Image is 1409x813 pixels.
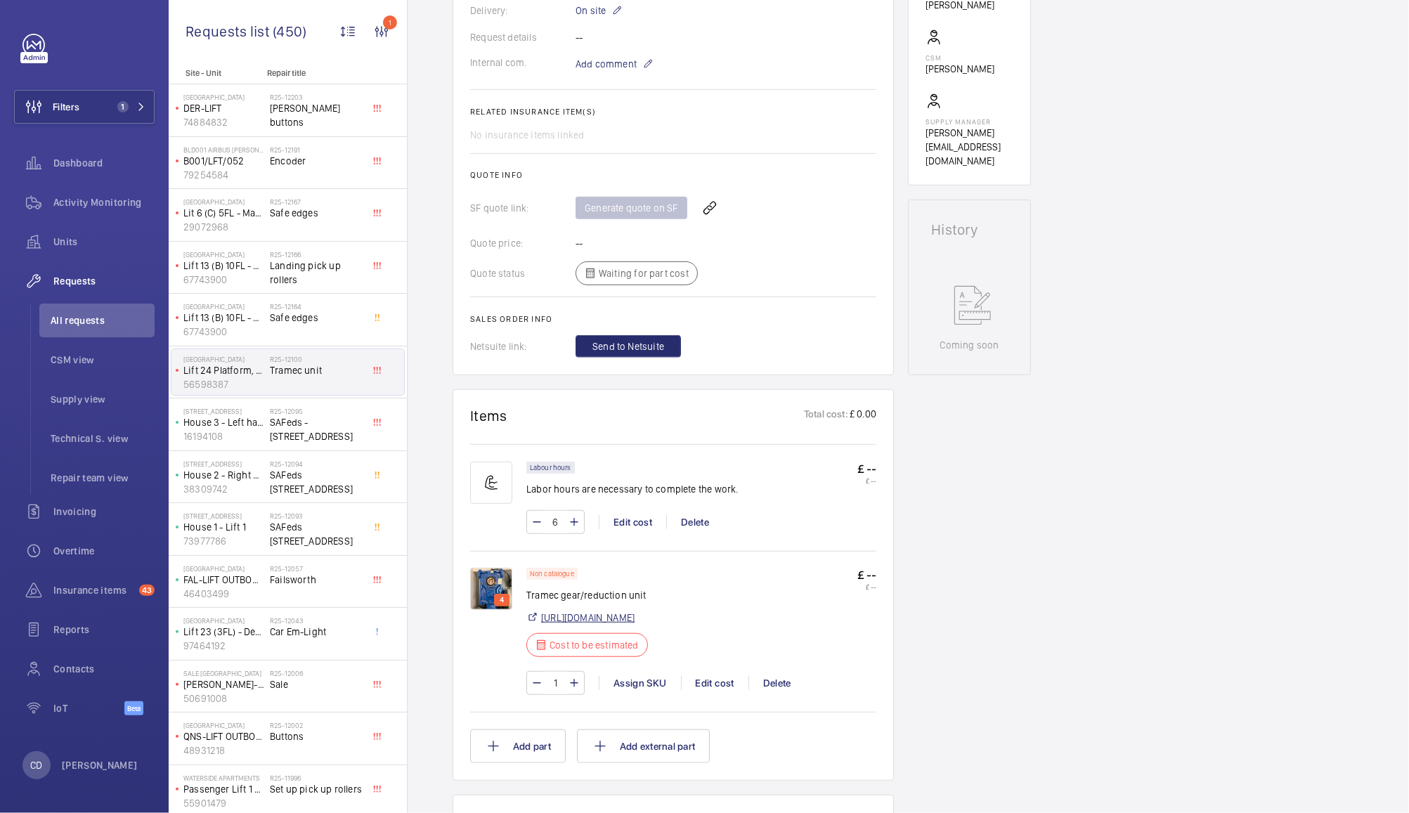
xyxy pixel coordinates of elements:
[576,57,637,71] span: Add comment
[183,669,264,677] p: Sale [GEOGRAPHIC_DATA]
[470,568,512,610] img: 1757595613033-1b20fd77-bd00-4340-8da6-f15685fc1677
[270,573,363,587] span: Failsworth
[183,774,264,782] p: Waterside Apartments
[270,363,363,377] span: Tramec unit
[270,250,363,259] h2: R25-12166
[270,512,363,520] h2: R25-12093
[270,564,363,573] h2: R25-12057
[183,639,264,653] p: 97464192
[270,616,363,625] h2: R25-12043
[183,154,264,168] p: B001/LFT/052
[270,311,363,325] span: Safe edges
[270,520,363,548] span: SAFeds [STREET_ADDRESS]
[270,415,363,443] span: SAFeds - [STREET_ADDRESS]
[183,429,264,443] p: 16194108
[270,468,363,496] span: SAFeds [STREET_ADDRESS]
[857,583,876,591] p: £ --
[183,363,264,377] p: Lift 24 Platform, CDC (off site)
[183,250,264,259] p: [GEOGRAPHIC_DATA]
[270,101,363,129] span: [PERSON_NAME] buttons
[62,758,138,772] p: [PERSON_NAME]
[51,392,155,406] span: Supply view
[53,623,155,637] span: Reports
[53,274,155,288] span: Requests
[183,616,264,625] p: [GEOGRAPHIC_DATA]
[926,117,1013,126] p: Supply manager
[30,758,42,772] p: CD
[470,170,876,180] h2: Quote info
[183,460,264,468] p: [STREET_ADDRESS]
[270,206,363,220] span: Safe edges
[124,701,143,715] span: Beta
[270,154,363,168] span: Encoder
[270,355,363,363] h2: R25-12100
[666,515,723,529] div: Delete
[183,587,264,601] p: 46403499
[183,573,264,587] p: FAL-LIFT OUTBOUND
[186,22,273,40] span: Requests list
[550,638,639,652] p: Cost to be estimated
[926,126,1013,168] p: [PERSON_NAME][EMAIL_ADDRESS][DOMAIN_NAME]
[51,471,155,485] span: Repair team view
[183,302,264,311] p: [GEOGRAPHIC_DATA]
[270,259,363,287] span: Landing pick up rollers
[139,585,155,596] span: 43
[270,729,363,743] span: Buttons
[183,468,264,482] p: House 2 - Right hand block kone mono
[53,701,124,715] span: IoT
[183,115,264,129] p: 74884832
[270,625,363,639] span: Car Em-Light
[183,101,264,115] p: DER-LIFT
[53,662,155,676] span: Contacts
[470,462,512,504] img: muscle-sm.svg
[53,235,155,249] span: Units
[926,53,994,62] p: CSM
[183,691,264,705] p: 50691008
[183,534,264,548] p: 73977786
[14,90,155,124] button: Filters1
[183,168,264,182] p: 79254584
[183,415,264,429] p: House 3 - Left hand block
[183,625,264,639] p: Lift 23 (3FL) - Dermatology
[53,505,155,519] span: Invoicing
[53,100,79,114] span: Filters
[183,377,264,391] p: 56598387
[183,145,264,154] p: Bld001 Airbus [PERSON_NAME]
[592,339,664,353] span: Send to Netsuite
[53,583,134,597] span: Insurance items
[270,93,363,101] h2: R25-12203
[183,677,264,691] p: [PERSON_NAME]-LIFT
[270,774,363,782] h2: R25-11996
[270,782,363,796] span: Set up pick up rollers
[270,677,363,691] span: Sale
[183,743,264,757] p: 48931218
[497,594,507,606] p: 4
[926,62,994,76] p: [PERSON_NAME]
[599,515,666,529] div: Edit cost
[270,460,363,468] h2: R25-12094
[931,223,1008,237] h1: History
[940,338,999,352] p: Coming soon
[526,588,656,602] p: Tramec gear/reduction unit
[117,101,129,112] span: 1
[183,273,264,287] p: 67743900
[183,197,264,206] p: [GEOGRAPHIC_DATA]
[857,476,876,485] p: £ --
[530,465,571,470] p: Labour hours
[183,729,264,743] p: QNS-LIFT OUTBOUND
[526,482,739,496] p: Labor hours are necessary to complete the work.
[51,313,155,327] span: All requests
[470,314,876,324] h2: Sales order info
[857,568,876,583] p: £ --
[183,355,264,363] p: [GEOGRAPHIC_DATA]
[267,68,360,78] p: Repair title
[183,93,264,101] p: [GEOGRAPHIC_DATA]
[53,195,155,209] span: Activity Monitoring
[470,407,507,424] h1: Items
[183,259,264,273] p: Lift 13 (B) 10FL - KL B
[541,611,635,625] a: [URL][DOMAIN_NAME]
[183,782,264,796] p: Passenger Lift 1 montague
[53,544,155,558] span: Overtime
[183,796,264,810] p: 55901479
[470,729,566,763] button: Add part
